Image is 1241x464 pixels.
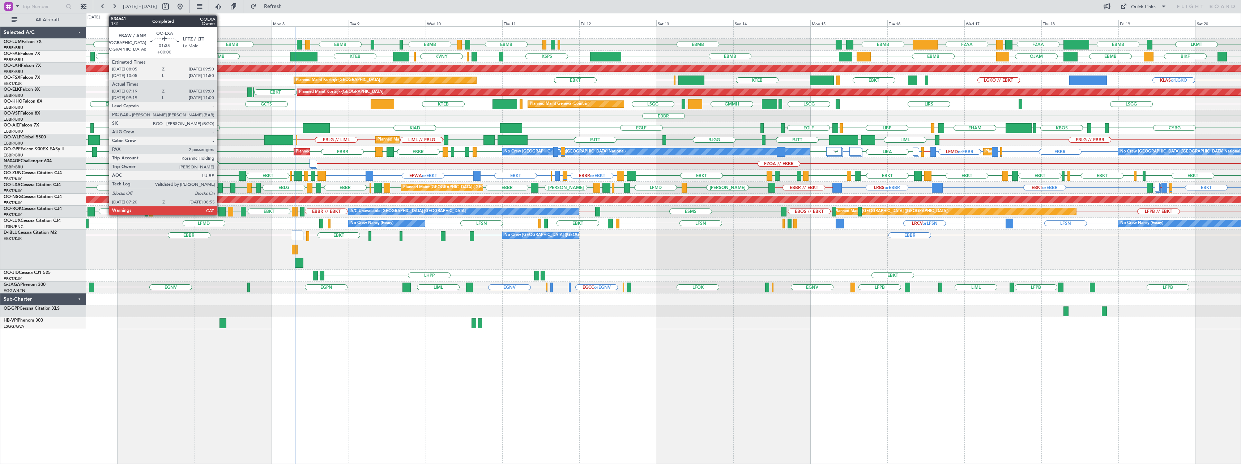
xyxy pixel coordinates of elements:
[378,134,430,145] div: Planned Maint Milan (Linate)
[403,182,534,193] div: Planned Maint [GEOGRAPHIC_DATA] ([GEOGRAPHIC_DATA] National)
[4,224,24,229] a: LFSN/ENC
[123,3,157,10] span: [DATE] - [DATE]
[4,195,22,199] span: OO-NSG
[4,87,40,92] a: OO-ELKFalcon 8X
[4,147,64,151] a: OO-GPEFalcon 900EX EASy II
[4,171,22,175] span: OO-ZUN
[579,20,656,26] div: Fri 12
[4,318,43,323] a: HB-VPIPhenom 300
[504,230,626,241] div: No Crew [GEOGRAPHIC_DATA] ([GEOGRAPHIC_DATA] National)
[1118,20,1195,26] div: Fri 19
[4,64,21,68] span: OO-LAH
[22,1,64,12] input: Trip Number
[4,306,20,311] span: OE-GPP
[4,207,22,211] span: OO-ROK
[4,135,21,139] span: OO-WLP
[296,75,380,86] div: Planned Maint Kortrijk-[GEOGRAPHIC_DATA]
[426,20,503,26] div: Wed 10
[4,147,21,151] span: OO-GPE
[258,4,288,9] span: Refresh
[296,146,427,157] div: Planned Maint [GEOGRAPHIC_DATA] ([GEOGRAPHIC_DATA] National)
[4,271,51,275] a: OO-JIDCessna CJ1 525
[4,64,41,68] a: OO-LAHFalcon 7X
[1131,4,1156,11] div: Quick Links
[4,135,46,139] a: OO-WLPGlobal 5500
[4,271,19,275] span: OO-JID
[4,52,20,56] span: OO-FAE
[833,150,838,153] img: arrow-gray.svg
[4,99,22,104] span: OO-HHO
[4,207,62,211] a: OO-ROKCessna Citation CJ4
[4,40,22,44] span: OO-LUM
[4,276,22,282] a: EBKT/KJK
[4,306,60,311] a: OE-GPPCessna Citation XLS
[4,212,22,218] a: EBKT/KJK
[4,52,40,56] a: OO-FAEFalcon 7X
[4,288,25,293] a: EGGW/LTN
[4,152,23,158] a: EBBR/BRU
[4,159,21,163] span: N604GF
[4,283,20,287] span: G-JAGA
[247,1,290,12] button: Refresh
[4,129,23,134] a: EBBR/BRU
[118,20,195,26] div: Sat 6
[4,81,22,86] a: EBKT/KJK
[4,164,23,170] a: EBBR/BRU
[4,159,52,163] a: N604GFChallenger 604
[4,141,23,146] a: EBBR/BRU
[4,111,40,116] a: OO-VSFFalcon 8X
[195,20,272,26] div: Sun 7
[1117,1,1170,12] button: Quick Links
[4,57,23,63] a: EBBR/BRU
[4,76,20,80] span: OO-FSX
[4,123,39,128] a: OO-AIEFalcon 7X
[4,219,21,223] span: OO-LUX
[1041,20,1118,26] div: Thu 18
[4,171,62,175] a: OO-ZUNCessna Citation CJ4
[964,20,1041,26] div: Wed 17
[349,20,426,26] div: Tue 9
[4,231,18,235] span: D-IBLU
[88,14,100,21] div: [DATE]
[4,183,61,187] a: OO-LXACessna Citation CJ4
[4,219,61,223] a: OO-LUXCessna Citation CJ4
[4,99,42,104] a: OO-HHOFalcon 8X
[299,87,383,98] div: Planned Maint Kortrijk-[GEOGRAPHIC_DATA]
[502,20,579,26] div: Thu 11
[4,40,42,44] a: OO-LUMFalcon 7X
[4,93,23,98] a: EBBR/BRU
[985,146,1116,157] div: Planned Maint [GEOGRAPHIC_DATA] ([GEOGRAPHIC_DATA] National)
[4,87,20,92] span: OO-ELK
[4,76,40,80] a: OO-FSXFalcon 7X
[8,14,78,26] button: All Aircraft
[4,200,22,206] a: EBKT/KJK
[19,17,76,22] span: All Aircraft
[835,206,948,217] div: Planned Maint [GEOGRAPHIC_DATA] ([GEOGRAPHIC_DATA])
[350,206,466,217] div: A/C Unavailable [GEOGRAPHIC_DATA]-[GEOGRAPHIC_DATA]
[810,20,887,26] div: Mon 15
[4,69,23,74] a: EBBR/BRU
[4,45,23,51] a: EBBR/BRU
[4,183,21,187] span: OO-LXA
[656,20,733,26] div: Sat 13
[4,324,24,329] a: LSGG/GVA
[4,176,22,182] a: EBKT/KJK
[4,195,62,199] a: OO-NSGCessna Citation CJ4
[4,105,23,110] a: EBBR/BRU
[504,146,626,157] div: No Crew [GEOGRAPHIC_DATA] ([GEOGRAPHIC_DATA] National)
[4,123,19,128] span: OO-AIE
[4,117,23,122] a: EBBR/BRU
[4,236,22,241] a: EBKT/KJK
[733,20,810,26] div: Sun 14
[4,231,57,235] a: D-IBLUCessna Citation M2
[350,218,393,229] div: No Crew Nancy (Essey)
[4,111,20,116] span: OO-VSF
[4,318,18,323] span: HB-VPI
[887,20,964,26] div: Tue 16
[4,188,22,194] a: EBKT/KJK
[530,99,589,109] div: Planned Maint Geneva (Cointrin)
[272,20,349,26] div: Mon 8
[1120,218,1163,229] div: No Crew Nancy (Essey)
[4,283,46,287] a: G-JAGAPhenom 300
